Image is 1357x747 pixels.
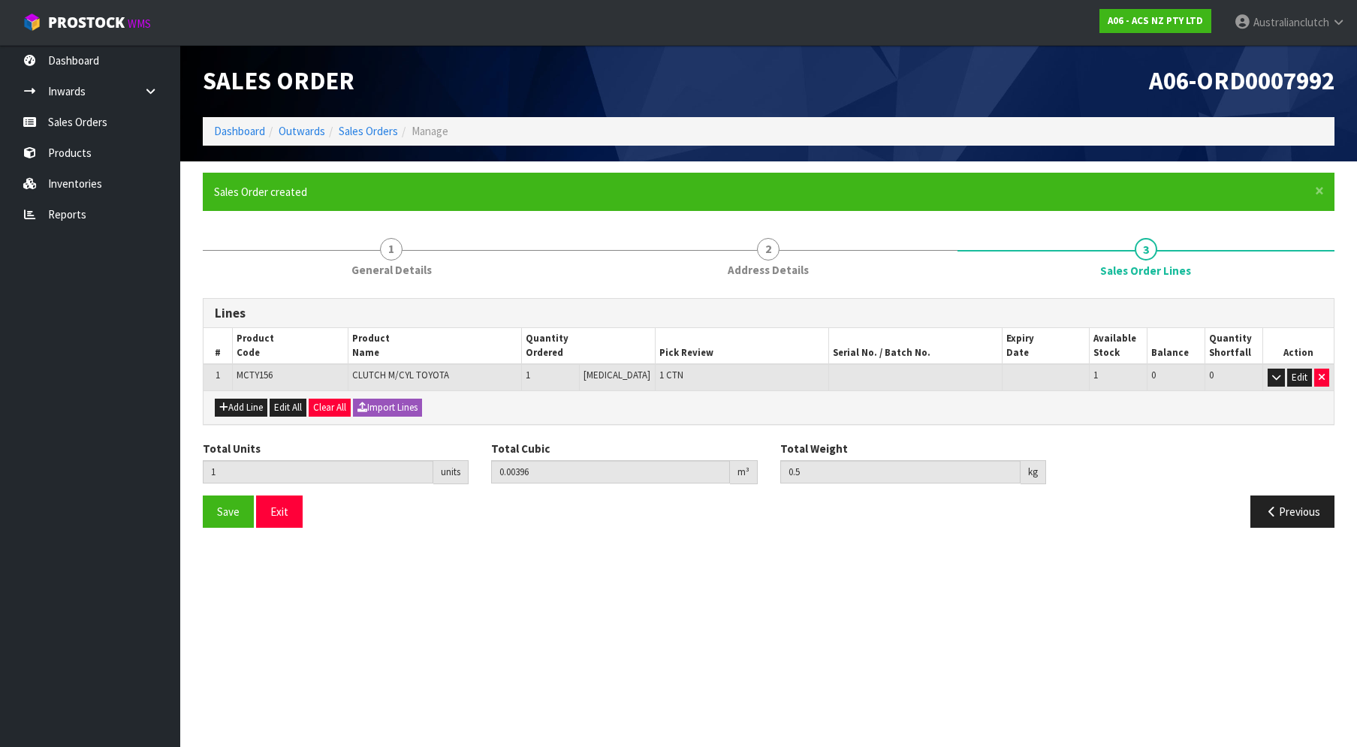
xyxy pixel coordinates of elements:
strong: A06 - ACS NZ PTY LTD [1108,14,1203,27]
span: 2 [757,238,780,261]
span: [MEDICAL_DATA] [584,369,650,381]
span: Sales Order [203,65,354,96]
th: Serial No. / Batch No. [829,328,1003,364]
span: 1 [216,369,220,381]
button: Save [203,495,254,528]
span: 1 [1093,369,1098,381]
th: Product Name [348,328,522,364]
button: Add Line [215,399,267,417]
th: # [204,328,233,364]
span: 1 [526,369,530,381]
label: Total Weight [780,441,848,456]
span: 0 [1151,369,1156,381]
th: Action [1263,328,1334,364]
span: Sales Order Lines [203,287,1334,540]
div: kg [1021,460,1046,484]
a: Dashboard [214,124,265,138]
th: Quantity Ordered [522,328,656,364]
span: Sales Order created [214,185,307,199]
button: Clear All [309,399,351,417]
img: cube-alt.png [23,13,41,32]
span: Manage [412,124,448,138]
label: Total Cubic [491,441,550,456]
button: Previous [1250,495,1334,528]
th: Expiry Date [1003,328,1090,364]
div: m³ [730,460,758,484]
span: Save [217,505,240,519]
th: Pick Review [656,328,829,364]
span: 3 [1135,238,1157,261]
th: Balance [1147,328,1205,364]
span: Sales Order Lines [1100,263,1191,279]
button: Exit [256,495,303,528]
button: Edit [1287,369,1312,387]
input: Total Weight [780,460,1021,483]
span: CLUTCH M/CYL TOYOTA [352,369,449,381]
span: 1 [380,238,403,261]
a: Outwards [279,124,325,138]
span: MCTY156 [237,369,273,381]
label: Total Units [203,441,261,456]
h3: Lines [215,306,1322,321]
span: × [1315,180,1324,201]
span: Address Details [728,262,809,278]
span: 0 [1209,369,1214,381]
span: General Details [351,262,432,278]
th: Product Code [233,328,348,364]
input: Total Cubic [491,460,729,483]
span: 1 CTN [659,369,683,381]
th: Available Stock [1090,328,1147,364]
small: WMS [128,17,151,31]
span: Australianclutch [1253,15,1329,29]
a: Sales Orders [339,124,398,138]
button: Import Lines [353,399,422,417]
span: A06-ORD0007992 [1149,65,1334,96]
input: Total Units [203,460,433,483]
span: ProStock [48,13,125,32]
button: Edit All [270,399,306,417]
div: units [433,460,469,484]
th: Quantity Shortfall [1205,328,1263,364]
